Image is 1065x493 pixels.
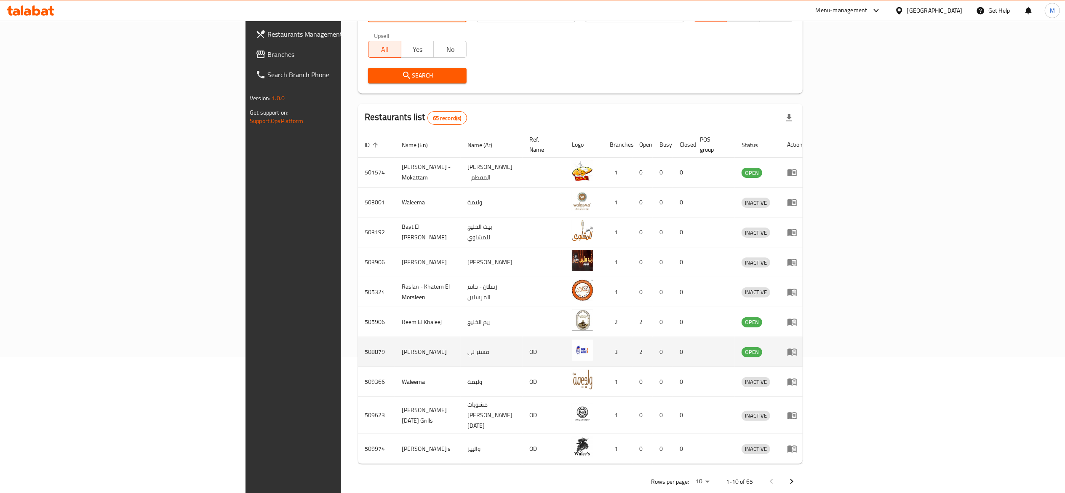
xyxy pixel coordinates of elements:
td: والييز [461,434,523,464]
span: No [437,43,463,56]
div: Menu [787,197,803,207]
td: 1 [603,397,633,434]
button: Search [368,68,467,83]
div: INACTIVE [742,257,770,268]
span: 65 record(s) [428,114,467,122]
td: 0 [653,217,673,247]
span: Search Branch Phone [267,70,416,80]
td: OD [523,397,565,434]
img: Bayt El Khaleej Lel Mashawy [572,220,593,241]
img: Waleema [572,370,593,391]
span: Name (Ar) [467,140,503,150]
img: Walee's [572,437,593,458]
td: 0 [633,158,653,188]
td: 0 [673,217,693,247]
td: [PERSON_NAME] [395,247,461,277]
img: Abo Sleem [572,250,593,271]
div: INACTIVE [742,287,770,297]
a: Branches [249,44,423,64]
span: OPEN [742,317,762,327]
div: Export file [779,108,799,128]
div: INACTIVE [742,198,770,208]
span: INACTIVE [742,228,770,238]
td: رسلان - خاتم المرسلين [461,277,523,307]
div: Menu [787,257,803,267]
td: 1 [603,277,633,307]
th: Logo [565,132,603,158]
td: [PERSON_NAME] - المقطم [461,158,523,188]
span: OPEN [742,347,762,357]
td: 0 [633,188,653,217]
span: Yes [405,43,431,56]
div: INACTIVE [742,411,770,421]
img: Waleed Ramadan Grills [572,403,593,424]
td: [PERSON_NAME] - Mokattam [395,158,461,188]
td: 0 [633,247,653,277]
span: Branches [267,49,416,59]
td: 2 [633,307,653,337]
span: ID [365,140,381,150]
div: INACTIVE [742,377,770,387]
td: 0 [633,434,653,464]
div: Menu-management [816,5,867,16]
td: Bayt El [PERSON_NAME] [395,217,461,247]
span: All [372,43,398,56]
td: 0 [673,158,693,188]
td: 0 [673,397,693,434]
td: [PERSON_NAME]'s [395,434,461,464]
a: Search Branch Phone [249,64,423,85]
td: وليمة [461,367,523,397]
td: [PERSON_NAME] [395,337,461,367]
p: Rows per page: [651,477,689,487]
td: 0 [653,188,673,217]
span: OPEN [742,168,762,178]
td: 0 [653,158,673,188]
span: INACTIVE [742,411,770,421]
td: 0 [633,217,653,247]
td: ريم الخليج [461,307,523,337]
td: 1 [603,434,633,464]
img: Mr. Lee [572,340,593,361]
td: 0 [653,247,673,277]
td: 1 [603,367,633,397]
div: [GEOGRAPHIC_DATA] [907,6,963,15]
td: بيت الخليج للمشاوي [461,217,523,247]
th: Branches [603,132,633,158]
span: Restaurants Management [267,29,416,39]
td: 0 [673,367,693,397]
td: 0 [673,247,693,277]
td: OD [523,367,565,397]
div: Menu [787,377,803,387]
div: Menu [787,410,803,421]
div: Menu [787,227,803,237]
img: Abo Seleem - Mokattam [572,160,593,181]
span: 1.0.0 [272,93,285,104]
div: Rows per page: [692,475,713,488]
td: 1 [603,247,633,277]
td: 2 [633,337,653,367]
div: INACTIVE [742,228,770,238]
td: 1 [603,158,633,188]
div: Total records count [427,111,467,125]
td: 0 [653,277,673,307]
span: INACTIVE [742,444,770,454]
div: Menu [787,287,803,297]
a: Restaurants Management [249,24,423,44]
span: Version: [250,93,270,104]
td: مشويات [PERSON_NAME][DATE] [461,397,523,434]
span: M [1050,6,1055,15]
td: 0 [633,367,653,397]
td: Raslan - Khatem El Morsleen [395,277,461,307]
img: Reem El Khaleej [572,310,593,331]
button: Next page [782,472,802,492]
td: 1 [603,217,633,247]
td: Waleema [395,367,461,397]
td: 0 [673,307,693,337]
div: Menu [787,317,803,327]
td: 1 [603,188,633,217]
td: 0 [653,337,673,367]
div: Menu [787,347,803,357]
td: [PERSON_NAME] [461,247,523,277]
